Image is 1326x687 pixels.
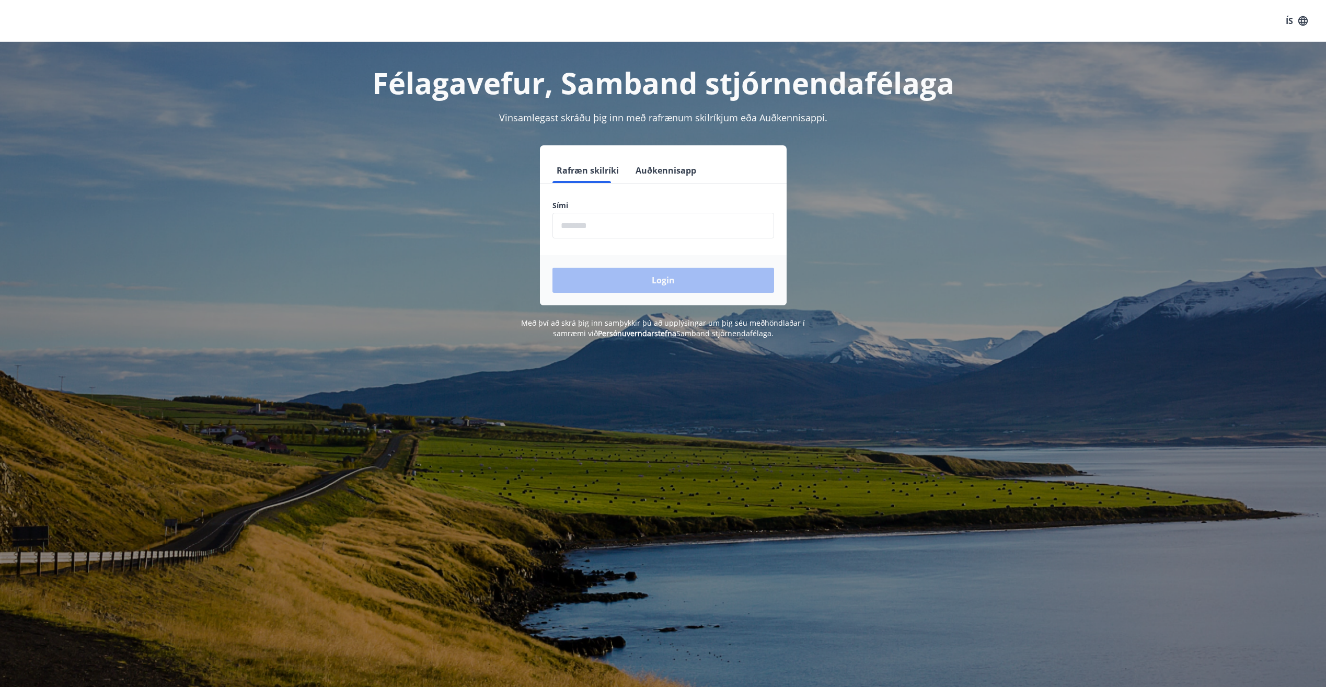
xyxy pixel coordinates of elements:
a: Persónuverndarstefna [598,328,676,338]
span: Með því að skrá þig inn samþykkir þú að upplýsingar um þig séu meðhöndlaðar í samræmi við Samband... [521,318,805,338]
span: Vinsamlegast skráðu þig inn með rafrænum skilríkjum eða Auðkennisappi. [499,111,827,124]
button: Auðkennisapp [631,158,700,183]
label: Sími [552,200,774,211]
h1: Félagavefur, Samband stjórnendafélaga [299,63,1027,102]
button: ÍS [1280,12,1313,30]
button: Rafræn skilríki [552,158,623,183]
